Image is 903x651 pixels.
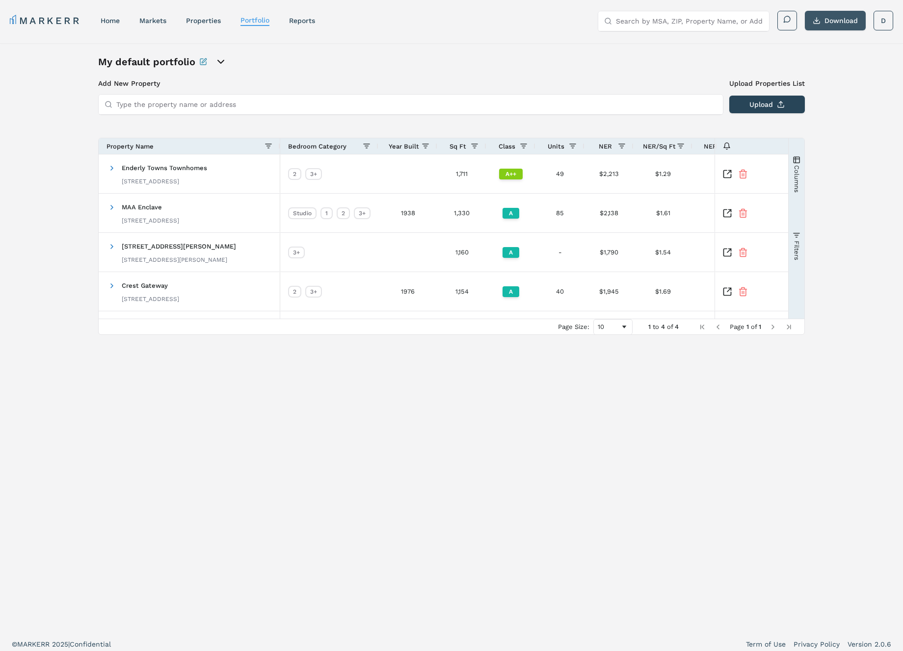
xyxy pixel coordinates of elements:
[692,272,791,311] div: +0.05%
[98,55,195,69] h1: My default portfolio
[122,177,207,185] div: [STREET_ADDRESS]
[805,11,866,30] button: Download
[116,95,717,114] input: Type the property name or address
[139,17,166,25] a: markets
[738,169,748,179] button: Remove Property From Portfolio
[122,256,236,264] div: [STREET_ADDRESS][PERSON_NAME]
[288,143,346,150] span: Bedroom Category
[634,194,692,232] div: $1.61
[535,272,584,311] div: 40
[215,56,227,68] button: open portfolio options
[503,286,519,297] div: A
[692,154,791,193] div: -11.60%
[593,319,633,335] div: Page Size
[503,247,519,258] div: A
[616,11,763,31] input: Search by MSA, ZIP, Property Name, or Address
[437,154,486,193] div: 1,711
[535,194,584,232] div: 85
[437,233,486,272] div: 1,160
[52,640,70,648] span: 2025 |
[722,169,732,179] a: Inspect Comparable
[17,640,52,648] span: MARKERR
[288,207,317,219] div: Studio
[378,194,437,232] div: 1938
[305,286,322,298] div: 3+
[499,169,523,179] div: A++
[692,233,791,272] div: -
[98,78,723,88] h3: Add New Property
[746,639,786,649] a: Term of Use
[305,168,322,180] div: 3+
[389,143,419,150] span: Year Built
[769,323,777,331] div: Next Page
[599,143,612,150] span: NER
[848,639,891,649] a: Version 2.0.6
[729,78,805,88] label: Upload Properties List
[722,248,732,257] a: Inspect Comparable
[698,323,706,331] div: First Page
[199,55,207,69] button: Rename this portfolio
[738,248,748,257] button: Remove Property From Portfolio
[122,164,207,172] span: Enderly Towns Townhomes
[437,272,486,311] div: 1,154
[634,272,692,311] div: $1.69
[643,143,676,150] span: NER/Sq Ft
[535,154,584,193] div: 49
[320,207,333,219] div: 1
[337,207,350,219] div: 2
[793,240,800,260] span: Filters
[714,323,722,331] div: Previous Page
[661,323,665,330] span: 4
[558,323,589,330] div: Page Size:
[240,16,269,24] a: Portfolio
[354,207,371,219] div: 3+
[106,143,154,150] span: Property Name
[10,14,81,27] a: MARKERR
[288,247,305,258] div: 3+
[503,208,519,219] div: A
[437,194,486,232] div: 1,330
[738,208,748,218] button: Remove Property From Portfolio
[122,217,179,225] div: [STREET_ADDRESS]
[692,194,791,232] div: -0.22%
[548,143,564,150] span: Units
[729,96,805,113] button: Upload
[289,17,315,25] a: reports
[730,323,744,330] span: Page
[101,17,120,25] a: home
[378,272,437,311] div: 1976
[122,295,179,303] div: [STREET_ADDRESS]
[584,272,634,311] div: $1,945
[722,208,732,218] a: Inspect Comparable
[584,154,634,193] div: $2,213
[12,640,17,648] span: ©
[704,143,772,150] span: NER Growth (Weekly)
[122,203,162,211] span: MAA Enclave
[634,154,692,193] div: $1.29
[122,243,236,250] span: [STREET_ADDRESS][PERSON_NAME]
[122,282,168,289] span: Crest Gateway
[751,323,757,330] span: of
[759,323,761,330] span: 1
[584,194,634,232] div: $2,138
[186,17,221,25] a: properties
[648,323,651,330] span: 1
[722,287,732,297] a: Inspect Comparable
[288,168,301,180] div: 2
[653,323,659,330] span: to
[70,640,111,648] span: Confidential
[793,165,800,192] span: Columns
[499,143,515,150] span: Class
[598,323,620,330] div: 10
[584,233,634,272] div: $1,790
[450,143,466,150] span: Sq Ft
[746,323,749,330] span: 1
[675,323,679,330] span: 4
[738,287,748,297] button: Remove Property From Portfolio
[288,286,301,298] div: 2
[634,233,692,272] div: $1.54
[794,639,840,649] a: Privacy Policy
[535,233,584,272] div: -
[881,16,886,25] span: D
[785,323,793,331] div: Last Page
